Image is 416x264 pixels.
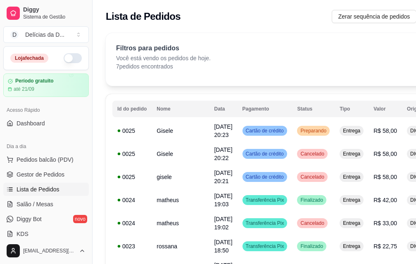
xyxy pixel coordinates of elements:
div: Dia a dia [3,140,89,153]
article: até 21/09 [14,86,34,92]
span: R$ 22,75 [373,243,397,250]
a: Dashboard [3,117,89,130]
td: gisele [152,165,209,189]
a: Lista de Pedidos [3,183,89,196]
span: Zerar sequência de pedidos [338,12,410,21]
p: Você está vendo os pedidos de hoje. [116,54,211,62]
span: Entrega [341,151,362,157]
p: 7 pedidos encontrados [116,62,211,71]
span: Entrega [341,243,362,250]
span: Diggy [23,6,86,14]
th: Status [292,101,335,117]
span: Finalizado [299,197,325,203]
span: Preparando [299,127,328,134]
span: Entrega [341,197,362,203]
span: R$ 58,00 [373,174,397,180]
span: Cancelado [299,151,326,157]
th: Pagamento [238,101,292,117]
th: Id do pedido [112,101,152,117]
span: R$ 33,00 [373,220,397,226]
span: Pedidos balcão (PDV) [17,156,74,164]
th: Data [209,101,237,117]
button: Pedidos balcão (PDV) [3,153,89,166]
span: Cartão de crédito [244,127,285,134]
td: Gisele [152,142,209,165]
div: 0024 [117,196,147,204]
span: [DATE] 20:21 [214,170,232,184]
a: KDS [3,227,89,240]
span: Entrega [341,220,362,226]
span: Cartão de crédito [244,174,285,180]
span: Salão / Mesas [17,200,53,208]
a: Salão / Mesas [3,198,89,211]
span: D [10,31,19,39]
div: 0023 [117,242,147,250]
div: Loja fechada [10,54,48,63]
span: Dashboard [17,119,45,127]
span: Lista de Pedidos [17,185,59,193]
a: Período gratuitoaté 21/09 [3,73,89,97]
div: 0025 [117,127,147,135]
td: matheus [152,212,209,235]
div: Acesso Rápido [3,104,89,117]
span: Transferência Pix [244,220,286,226]
a: DiggySistema de Gestão [3,3,89,23]
span: Cancelado [299,174,326,180]
button: [EMAIL_ADDRESS][DOMAIN_NAME] [3,241,89,261]
span: Sistema de Gestão [23,14,86,20]
h2: Lista de Pedidos [106,10,181,23]
article: Período gratuito [15,78,54,84]
div: 0024 [117,219,147,227]
th: Nome [152,101,209,117]
th: Valor [368,101,402,117]
span: [DATE] 20:23 [214,123,232,138]
span: Cancelado [299,220,326,226]
span: Transferência Pix [244,243,286,250]
span: Finalizado [299,243,325,250]
span: Diggy Bot [17,215,42,223]
span: [EMAIL_ADDRESS][DOMAIN_NAME] [23,247,76,254]
span: Cartão de crédito [244,151,285,157]
a: Diggy Botnovo [3,212,89,226]
div: 0025 [117,173,147,181]
span: [DATE] 20:22 [214,146,232,161]
a: Gestor de Pedidos [3,168,89,181]
button: Alterar Status [64,53,82,63]
span: [DATE] 19:03 [214,193,232,207]
td: Gisele [152,119,209,142]
td: matheus [152,189,209,212]
span: R$ 58,00 [373,151,397,157]
span: R$ 58,00 [373,127,397,134]
div: 0025 [117,150,147,158]
th: Tipo [335,101,368,117]
span: Entrega [341,127,362,134]
button: Select a team [3,26,89,43]
span: Transferência Pix [244,197,286,203]
span: [DATE] 19:02 [214,216,232,231]
div: Delícias da D ... [25,31,64,39]
p: Filtros para pedidos [116,43,211,53]
span: KDS [17,230,29,238]
span: R$ 42,00 [373,197,397,203]
span: [DATE] 18:50 [214,239,232,254]
span: Entrega [341,174,362,180]
span: Gestor de Pedidos [17,170,64,179]
td: rossana [152,235,209,258]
